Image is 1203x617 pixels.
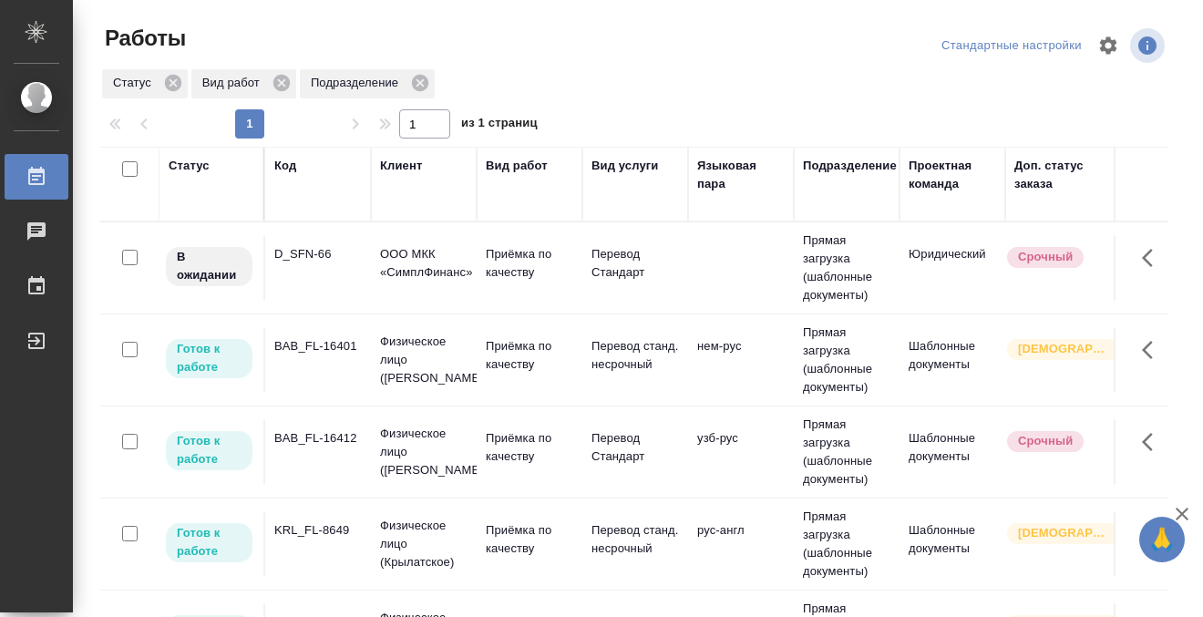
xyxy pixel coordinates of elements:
[1018,432,1073,450] p: Срочный
[486,157,548,175] div: Вид работ
[113,74,158,92] p: Статус
[177,248,242,284] p: В ожидании
[274,157,296,175] div: Код
[274,245,362,263] div: D_SFN-66
[177,524,242,560] p: Готов к работе
[1086,24,1130,67] span: Настроить таблицу
[900,236,1005,300] td: Юридический
[591,429,679,466] p: Перевод Стандарт
[311,74,405,92] p: Подразделение
[191,69,296,98] div: Вид работ
[794,314,900,406] td: Прямая загрузка (шаблонные документы)
[688,420,794,484] td: узб-рус
[937,32,1086,60] div: split button
[300,69,435,98] div: Подразделение
[274,337,362,355] div: BAB_FL-16401
[909,157,996,193] div: Проектная команда
[202,74,266,92] p: Вид работ
[900,512,1005,576] td: Шаблонные документы
[697,157,785,193] div: Языковая пара
[486,337,573,374] p: Приёмка по качеству
[1018,524,1109,542] p: [DEMOGRAPHIC_DATA]
[1131,512,1175,556] button: Здесь прячутся важные кнопки
[591,337,679,374] p: Перевод станд. несрочный
[900,420,1005,484] td: Шаблонные документы
[461,112,538,139] span: из 1 страниц
[1139,517,1185,562] button: 🙏
[380,333,468,387] p: Физическое лицо ([PERSON_NAME])
[794,222,900,314] td: Прямая загрузка (шаблонные документы)
[1018,340,1109,358] p: [DEMOGRAPHIC_DATA]
[591,157,659,175] div: Вид услуги
[1131,328,1175,372] button: Здесь прячутся важные кнопки
[1130,28,1168,63] span: Посмотреть информацию
[1131,420,1175,464] button: Здесь прячутся важные кнопки
[688,512,794,576] td: рус-англ
[1146,520,1177,559] span: 🙏
[100,24,186,53] span: Работы
[1014,157,1110,193] div: Доп. статус заказа
[274,521,362,540] div: KRL_FL-8649
[274,429,362,447] div: BAB_FL-16412
[164,429,254,472] div: Исполнитель может приступить к работе
[803,157,897,175] div: Подразделение
[486,429,573,466] p: Приёмка по качеству
[177,340,242,376] p: Готов к работе
[380,517,468,571] p: Физическое лицо (Крылатское)
[1131,236,1175,280] button: Здесь прячутся важные кнопки
[591,521,679,558] p: Перевод станд. несрочный
[486,245,573,282] p: Приёмка по качеству
[591,245,679,282] p: Перевод Стандарт
[164,245,254,288] div: Исполнитель назначен, приступать к работе пока рано
[164,337,254,380] div: Исполнитель может приступить к работе
[794,499,900,590] td: Прямая загрузка (шаблонные документы)
[177,432,242,468] p: Готов к работе
[380,157,422,175] div: Клиент
[900,328,1005,392] td: Шаблонные документы
[794,406,900,498] td: Прямая загрузка (шаблонные документы)
[164,521,254,564] div: Исполнитель может приступить к работе
[169,157,210,175] div: Статус
[688,328,794,392] td: нем-рус
[380,245,468,282] p: ООО МКК «СимплФинанс»
[380,425,468,479] p: Физическое лицо ([PERSON_NAME])
[486,521,573,558] p: Приёмка по качеству
[102,69,188,98] div: Статус
[1018,248,1073,266] p: Срочный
